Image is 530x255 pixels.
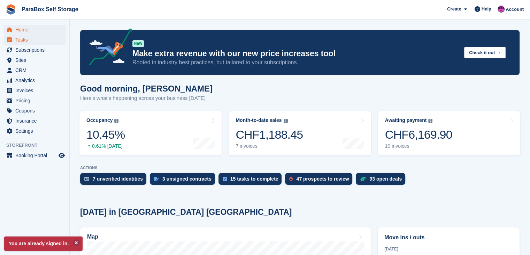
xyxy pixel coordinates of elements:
img: icon-info-grey-7440780725fd019a000dd9b08b2336e03edf1995a4989e88bcd33f0948082b44.svg [114,119,118,123]
p: Make extra revenue with our new price increases tool [132,49,459,59]
div: 93 open deals [369,176,402,182]
div: Awaiting payment [385,117,427,123]
a: 3 unsigned contracts [150,173,218,188]
span: Booking Portal [15,151,57,160]
a: menu [3,25,66,35]
h2: Move ins / outs [384,233,513,242]
a: menu [3,75,66,85]
a: menu [3,151,66,160]
a: menu [3,106,66,116]
span: Insurance [15,116,57,126]
span: Home [15,25,57,35]
a: Occupancy 10.45% 0.61% [DATE] [79,111,222,155]
img: contract_signature_icon-13c848040528278c33f63329250d36e43548de30e8caae1d1a13099fd9432cc5.svg [154,177,159,181]
a: menu [3,65,66,75]
span: Pricing [15,96,57,105]
span: Tasks [15,35,57,45]
a: menu [3,116,66,126]
img: stora-icon-8386f47178a22dfd0bd8f6a31ec36ba5ce8667c1dd55bd0f319d3a0aa187defe.svg [6,4,16,15]
a: Month-to-date sales CHF1,188.45 7 invoices [229,111,371,155]
div: 10 invoices [385,143,452,149]
img: verify_identity-adf6edd0f0f0b5bbfe63781bf79b02c33cf7c696d77639b501bdc392416b5a36.svg [84,177,89,181]
div: CHF6,169.90 [385,127,452,142]
img: deal-1b604bf984904fb50ccaf53a9ad4b4a5d6e5aea283cecdc64d6e3604feb123c2.svg [360,176,366,181]
a: 47 prospects to review [285,173,356,188]
p: You are already signed in. [4,236,83,251]
a: menu [3,86,66,95]
span: CRM [15,65,57,75]
div: 7 invoices [236,143,303,149]
div: Occupancy [86,117,113,123]
a: menu [3,96,66,105]
span: Account [506,6,524,13]
span: Create [447,6,461,13]
img: price-adjustments-announcement-icon-8257ccfd72463d97f412b2fc003d46551f7dbcb40ab6d574587a9cd5c0d94... [83,28,132,68]
span: Invoices [15,86,57,95]
a: 93 open deals [356,173,409,188]
a: menu [3,55,66,65]
p: Here's what's happening across your business [DATE] [80,94,213,102]
a: Awaiting payment CHF6,169.90 10 invoices [378,111,520,155]
div: [DATE] [384,246,513,252]
button: Check it out → [464,47,506,58]
a: menu [3,126,66,136]
div: 15 tasks to complete [230,176,278,182]
div: CHF1,188.45 [236,127,303,142]
h2: Map [87,234,98,240]
a: ParaBox Self Storage [19,3,81,15]
div: 10.45% [86,127,125,142]
img: icon-info-grey-7440780725fd019a000dd9b08b2336e03edf1995a4989e88bcd33f0948082b44.svg [284,119,288,123]
p: ACTIONS [80,166,520,170]
img: prospect-51fa495bee0391a8d652442698ab0144808aea92771e9ea1ae160a38d050c398.svg [289,177,293,181]
span: Analytics [15,75,57,85]
div: Month-to-date sales [236,117,282,123]
a: menu [3,35,66,45]
a: 7 unverified identities [80,173,150,188]
img: icon-info-grey-7440780725fd019a000dd9b08b2336e03edf1995a4989e88bcd33f0948082b44.svg [428,119,432,123]
a: menu [3,45,66,55]
h1: Good morning, [PERSON_NAME] [80,84,213,93]
p: Rooted in industry best practices, but tailored to your subscriptions. [132,59,459,66]
div: NEW [132,40,144,47]
span: Subscriptions [15,45,57,55]
h2: [DATE] in [GEOGRAPHIC_DATA] [GEOGRAPHIC_DATA] [80,207,292,217]
span: Help [482,6,491,13]
span: Sites [15,55,57,65]
img: task-75834270c22a3079a89374b754ae025e5fb1db73e45f91037f5363f120a921f8.svg [223,177,227,181]
span: Settings [15,126,57,136]
img: Paul Wolfson [498,6,505,13]
span: Coupons [15,106,57,116]
span: Storefront [6,142,69,149]
div: 0.61% [DATE] [86,143,125,149]
a: Preview store [57,151,66,160]
div: 47 prospects to review [296,176,349,182]
div: 7 unverified identities [93,176,143,182]
div: 3 unsigned contracts [162,176,212,182]
a: 15 tasks to complete [218,173,285,188]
